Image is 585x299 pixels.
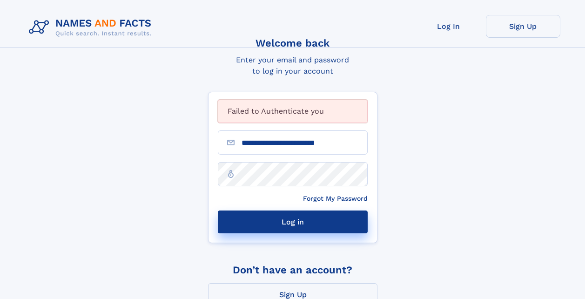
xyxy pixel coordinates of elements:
a: Sign Up [486,15,560,38]
a: Forgot My Password [303,194,368,204]
div: Enter your email and password to log in your account [208,54,377,77]
div: Don’t have an account? [208,264,377,276]
a: Log In [411,15,486,38]
div: Failed to Authenticate you [218,100,368,123]
img: Logo Names and Facts [25,15,159,40]
button: Log in [218,211,368,233]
